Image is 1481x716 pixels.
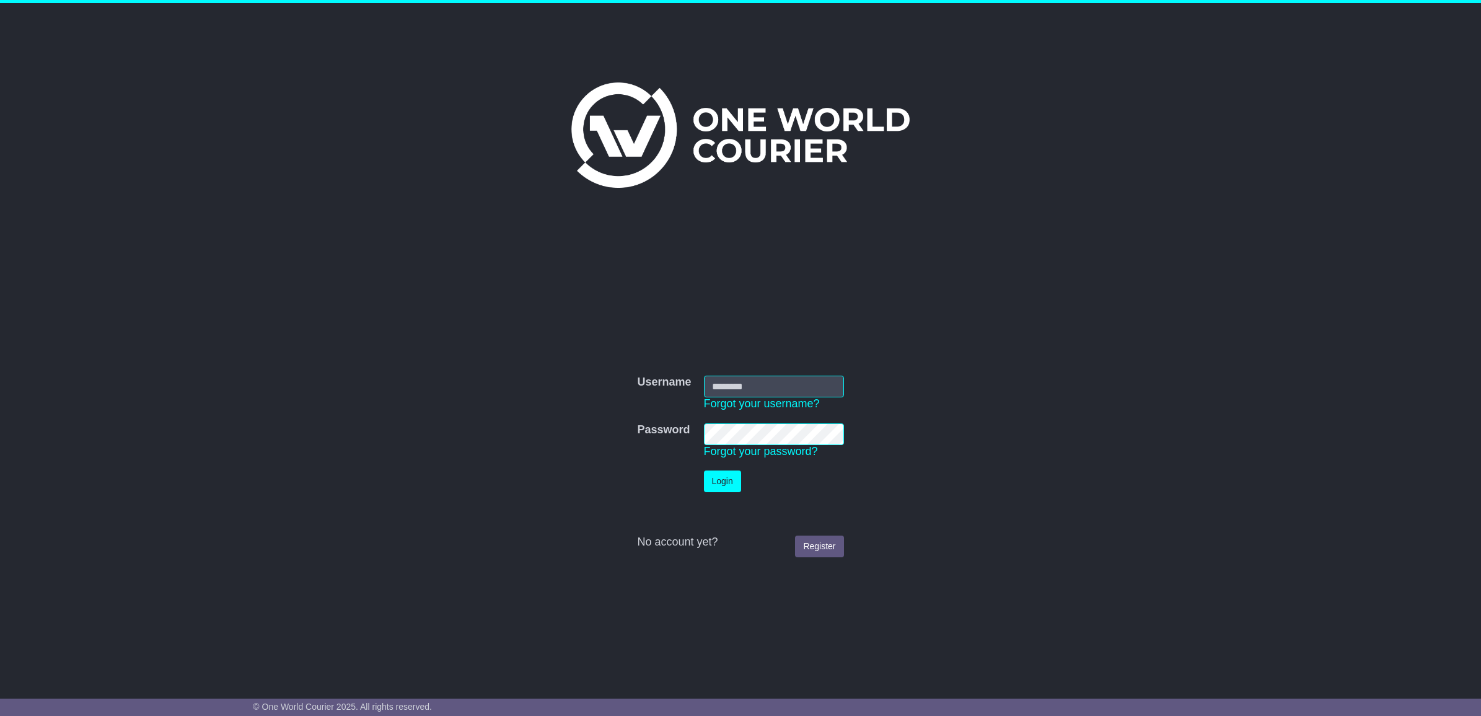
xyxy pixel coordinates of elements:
[637,423,690,437] label: Password
[795,536,843,557] a: Register
[571,82,910,188] img: One World
[704,445,818,457] a: Forgot your password?
[637,536,843,549] div: No account yet?
[704,471,741,492] button: Login
[704,397,820,410] a: Forgot your username?
[253,702,432,712] span: © One World Courier 2025. All rights reserved.
[637,376,691,389] label: Username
